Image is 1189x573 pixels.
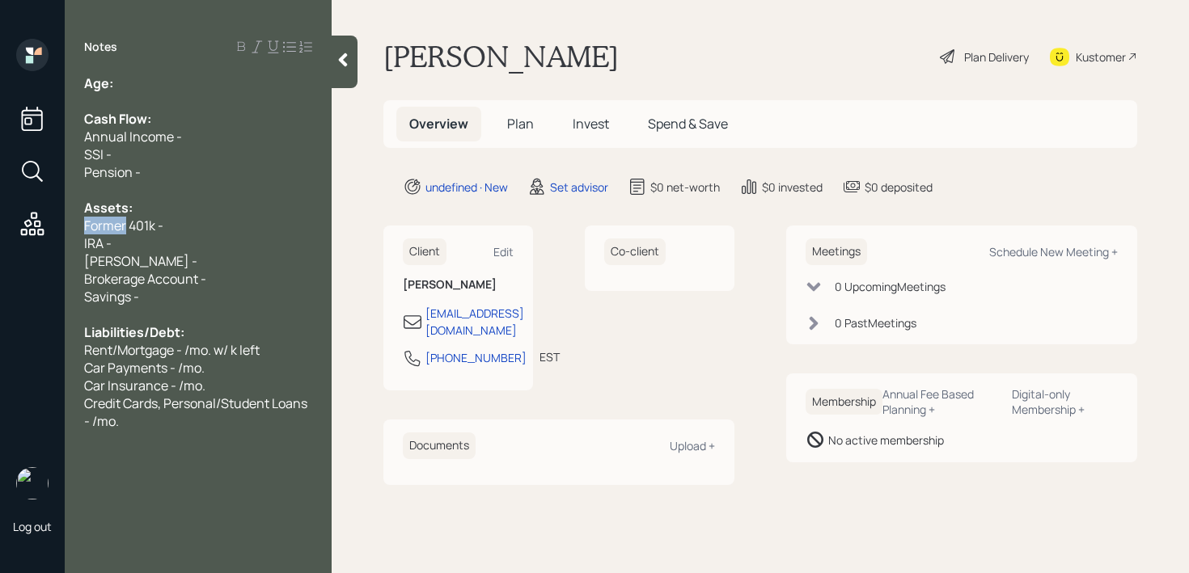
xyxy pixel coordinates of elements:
div: [PHONE_NUMBER] [425,349,527,366]
span: SSI - [84,145,112,163]
div: Upload + [670,438,715,453]
h6: [PERSON_NAME] [403,278,514,292]
span: Savings - [84,288,139,305]
h6: Documents [403,432,476,459]
h6: Client [403,238,446,265]
h6: Membership [806,389,882,415]
div: Log out [13,519,52,534]
span: Overview [409,115,468,133]
h6: Co-client [604,238,666,265]
span: Brokerage Account - [84,270,206,288]
div: Edit [493,244,514,259]
div: 0 Past Meeting s [835,314,916,331]
h6: Meetings [806,238,867,265]
span: Plan [507,115,534,133]
span: Spend & Save [648,115,728,133]
span: [PERSON_NAME] - [84,252,197,270]
span: Liabilities/Debt: [84,323,184,341]
span: Cash Flow: [84,110,151,128]
span: Car Payments - /mo. [84,359,205,377]
div: $0 net-worth [650,179,720,196]
span: IRA - [84,234,112,252]
div: Kustomer [1076,48,1126,65]
div: Annual Fee Based Planning + [882,386,999,417]
div: $0 invested [762,179,823,196]
div: $0 deposited [865,179,933,196]
div: Plan Delivery [964,48,1029,65]
span: Assets: [84,199,133,217]
div: 0 Upcoming Meeting s [835,278,946,295]
div: Schedule New Meeting + [989,244,1118,259]
span: Annual Income - [84,128,182,145]
div: EST [539,348,560,365]
div: No active membership [828,432,944,449]
span: Former 401k - [84,217,163,234]
span: Car Insurance - /mo. [84,377,205,394]
span: Credit Cards, Personal/Student Loans - /mo. [84,394,310,430]
div: undefined · New [425,179,508,196]
span: Invest [573,115,609,133]
div: [EMAIL_ADDRESS][DOMAIN_NAME] [425,305,524,339]
div: Set advisor [550,179,608,196]
span: Pension - [84,163,141,181]
h1: [PERSON_NAME] [383,39,619,74]
div: Digital-only Membership + [1012,386,1118,417]
img: retirable_logo.png [16,467,49,499]
span: Age: [84,74,113,92]
span: Rent/Mortgage - /mo. w/ k left [84,341,260,359]
label: Notes [84,39,117,55]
